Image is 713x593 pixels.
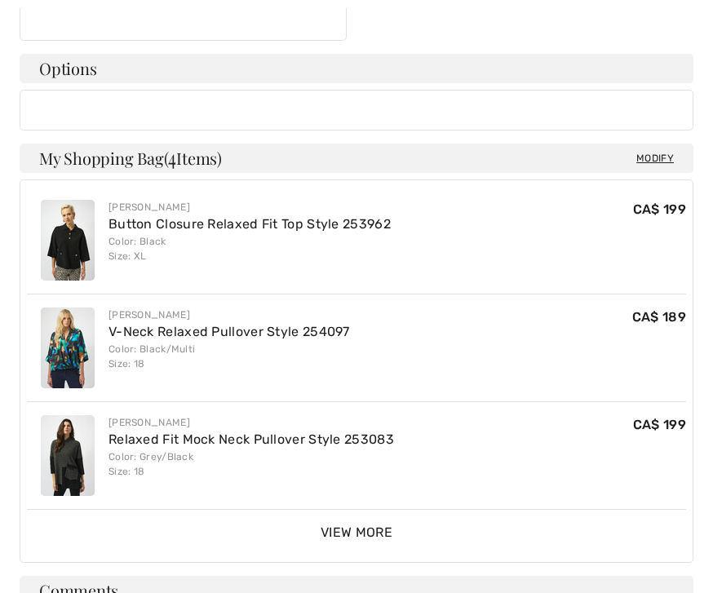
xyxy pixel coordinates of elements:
div: [PERSON_NAME] [108,415,394,430]
div: [PERSON_NAME] [108,308,350,322]
span: Modify [636,150,674,166]
span: CA$ 199 [633,201,686,217]
div: Color: Grey/Black Size: 18 [108,449,394,479]
img: Relaxed Fit Mock Neck Pullover Style 253083 [41,415,95,496]
img: V-Neck Relaxed Pullover Style 254097 [41,308,95,388]
div: [PERSON_NAME] [108,200,391,215]
a: Relaxed Fit Mock Neck Pullover Style 253083 [108,431,394,447]
div: Color: Black Size: XL [108,234,391,263]
a: Button Closure Relaxed Fit Top Style 253962 [108,216,391,232]
span: 4 [168,146,176,167]
span: View More [321,524,392,540]
a: V-Neck Relaxed Pullover Style 254097 [108,324,350,339]
div: Color: Black/Multi Size: 18 [108,342,350,371]
img: Button Closure Relaxed Fit Top Style 253962 [41,200,95,281]
span: ( Items) [164,147,222,169]
span: CA$ 189 [632,309,686,325]
h4: My Shopping Bag [20,144,693,173]
span: CA$ 199 [633,417,686,432]
h4: Options [20,54,693,83]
